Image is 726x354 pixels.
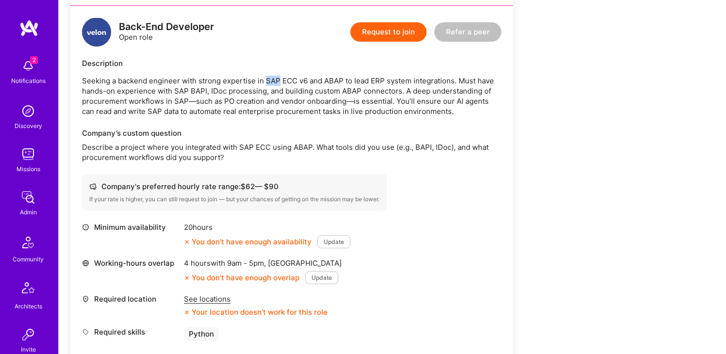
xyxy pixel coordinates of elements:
i: icon World [82,259,89,267]
i: icon CloseOrange [184,239,190,245]
div: Working-hours overlap [82,258,179,268]
button: Request to join [350,22,427,42]
img: Architects [16,278,40,301]
div: Company’s custom question [82,128,501,138]
img: Invite [18,325,38,344]
div: Your location doesn’t work for this role [184,307,328,317]
i: icon Tag [82,328,89,336]
i: icon Location [82,295,89,303]
button: Update [317,235,350,248]
p: Seeking a backend engineer with strong expertise in SAP ECC v6 and ABAP to lead ERP system integr... [82,76,501,116]
img: Community [16,231,40,254]
p: Describe a project where you integrated with SAP ECC using ABAP. What tools did you use (e.g., BA... [82,142,501,162]
div: See locations [184,294,328,304]
div: Notifications [11,76,46,86]
img: admin teamwork [18,188,38,207]
div: Required skills [82,327,179,337]
img: discovery [18,101,38,121]
i: icon CloseOrange [184,275,190,281]
div: Required location [82,294,179,304]
div: If your rate is higher, you can still request to join — but your chances of getting on the missio... [89,195,379,203]
div: Open role [119,22,214,42]
span: 9am - 5pm , [225,258,268,268]
img: teamwork [18,145,38,164]
i: icon Clock [82,224,89,231]
div: 4 hours with [GEOGRAPHIC_DATA] [184,258,342,268]
button: Refer a peer [434,22,501,42]
img: logo [82,17,111,47]
div: Architects [15,301,42,311]
img: bell [18,56,38,76]
div: Community [13,254,44,264]
div: Company's preferred hourly rate range: $ 62 — $ 90 [89,181,379,192]
div: Back-End Developer [119,22,214,32]
div: Python [184,327,219,341]
div: Discovery [15,121,42,131]
div: You don’t have enough overlap [184,273,299,283]
i: icon CloseOrange [184,309,190,315]
i: icon Cash [89,183,97,190]
div: You don’t have enough availability [184,237,312,247]
button: Update [305,271,338,284]
div: Minimum availability [82,222,179,232]
div: 20 hours [184,222,350,232]
img: logo [19,19,39,37]
div: Admin [20,207,37,217]
div: Missions [16,164,40,174]
span: 2 [30,56,38,64]
div: Description [82,58,501,68]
